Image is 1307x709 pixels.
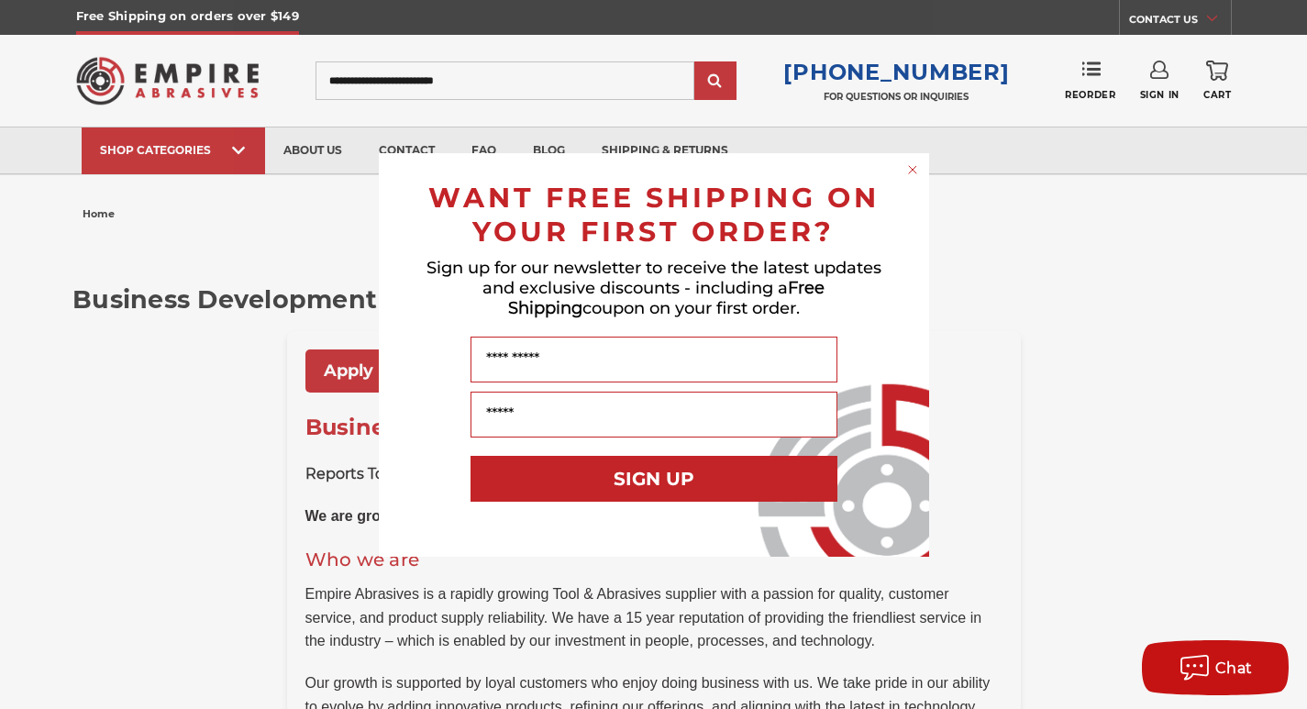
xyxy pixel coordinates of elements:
span: Free Shipping [508,278,825,318]
span: WANT FREE SHIPPING ON YOUR FIRST ORDER? [428,181,880,249]
span: Sign up for our newsletter to receive the latest updates and exclusive discounts - including a co... [426,258,881,318]
span: Chat [1215,659,1253,677]
button: SIGN UP [471,456,837,502]
button: Chat [1142,640,1289,695]
button: Close dialog [903,161,922,179]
